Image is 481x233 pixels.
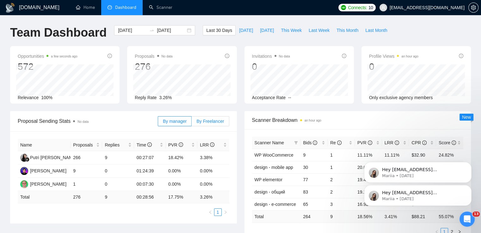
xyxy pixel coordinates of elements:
span: info-circle [225,54,229,58]
span: Last Month [365,27,387,34]
span: info-circle [342,54,346,58]
span: Bids [303,140,317,145]
span: info-circle [108,54,112,58]
li: Next Page [222,208,229,216]
a: PMPutri [PERSON_NAME] [20,155,77,160]
span: filter [293,138,299,147]
td: 1 [328,149,355,161]
span: to [149,28,154,33]
img: DG [20,180,28,188]
span: Scanner Breakdown [252,116,464,124]
div: Putri [PERSON_NAME] [30,154,77,161]
td: 3 [328,198,355,210]
span: 100% [41,95,52,100]
span: swap-right [149,28,154,33]
td: 30 [300,161,328,173]
button: [DATE] [236,25,256,35]
img: upwork-logo.png [341,5,346,10]
span: Profile Views [369,52,418,60]
span: Proposal Sending Stats [18,117,158,125]
img: AR [20,167,28,175]
span: info-circle [210,142,214,147]
td: 264 [300,210,328,223]
td: 3.41 % [382,210,409,223]
a: design - e-commerce [255,202,296,207]
time: an hour ago [401,55,418,58]
input: Start date [118,27,147,34]
td: Total [252,210,301,223]
span: Only exclusive agency members [369,95,433,100]
span: Opportunities [18,52,77,60]
span: Dashboard [115,5,136,10]
th: Name [18,139,71,151]
td: Total [18,191,71,203]
td: 18.42% [166,151,197,164]
td: 1 [328,161,355,173]
td: 0.00% [197,178,229,191]
span: PVR [168,142,183,147]
li: Previous Page [207,208,214,216]
span: info-circle [459,54,463,58]
a: 1 [214,209,221,216]
span: info-circle [147,142,152,147]
span: Connects: [348,4,367,11]
td: 83 [300,186,328,198]
td: 17.75 % [166,191,197,203]
span: user [381,5,385,10]
span: -- [288,95,291,100]
td: 77 [300,173,328,186]
td: 0.00% [166,164,197,178]
td: 00:28:56 [134,191,166,203]
a: AR[PERSON_NAME] [20,168,66,173]
div: 572 [18,61,77,73]
span: This Month [336,27,358,34]
img: logo [5,3,15,13]
span: Replies [105,141,126,148]
td: 9 [300,149,328,161]
td: 55.07 % [436,210,463,223]
a: DG[PERSON_NAME] [20,181,66,186]
time: a few seconds ago [51,55,77,58]
span: Re [330,140,342,145]
span: Last Week [309,27,330,34]
span: left [208,210,212,214]
td: $ 88.21 [409,210,436,223]
span: Proposals [135,52,172,60]
td: 9 [102,151,134,164]
span: Time [137,142,152,147]
td: 276 [71,191,102,203]
a: design - общий [255,189,285,194]
button: This Month [333,25,362,35]
div: 276 [135,61,172,73]
span: New [462,115,471,120]
button: setting [468,3,478,13]
span: 3.26% [159,95,172,100]
span: This Week [281,27,302,34]
span: right [224,210,227,214]
button: left [207,208,214,216]
td: 00:07:30 [134,178,166,191]
button: [DATE] [256,25,277,35]
a: design - mobile app [255,165,293,170]
span: filter [294,141,298,145]
th: Proposals [71,139,102,151]
img: gigradar-bm.png [25,157,29,162]
td: 9 [71,164,102,178]
span: By manager [163,119,187,124]
span: setting [469,5,478,10]
button: right [222,208,229,216]
td: 65 [300,198,328,210]
span: info-circle [337,140,342,145]
h1: Team Dashboard [10,25,107,40]
div: 0 [369,61,418,73]
span: Scanner Name [255,140,284,145]
td: 18.56 % [355,210,382,223]
span: No data [162,55,173,58]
